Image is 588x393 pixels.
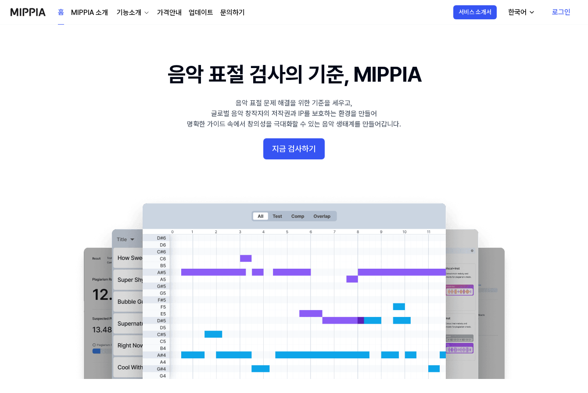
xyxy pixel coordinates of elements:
[187,98,401,130] div: 음악 표절 문제 해결을 위한 기준을 세우고, 글로벌 음악 창작자의 저작권과 IP를 보호하는 환경을 만들어 명확한 가이드 속에서 창의성을 극대화할 수 있는 음악 생태계를 만들어...
[501,4,541,21] button: 한국어
[453,5,497,19] button: 서비스 소개서
[168,60,421,89] h1: 음악 표절 검사의 기준, MIPPIA
[66,195,522,379] img: main Image
[189,7,213,18] a: 업데이트
[71,7,108,18] a: MIPPIA 소개
[58,0,64,25] a: 홈
[506,7,528,18] div: 한국어
[115,7,150,18] button: 기능소개
[115,7,143,18] div: 기능소개
[220,7,245,18] a: 문의하기
[263,138,325,159] button: 지금 검사하기
[157,7,182,18] a: 가격안내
